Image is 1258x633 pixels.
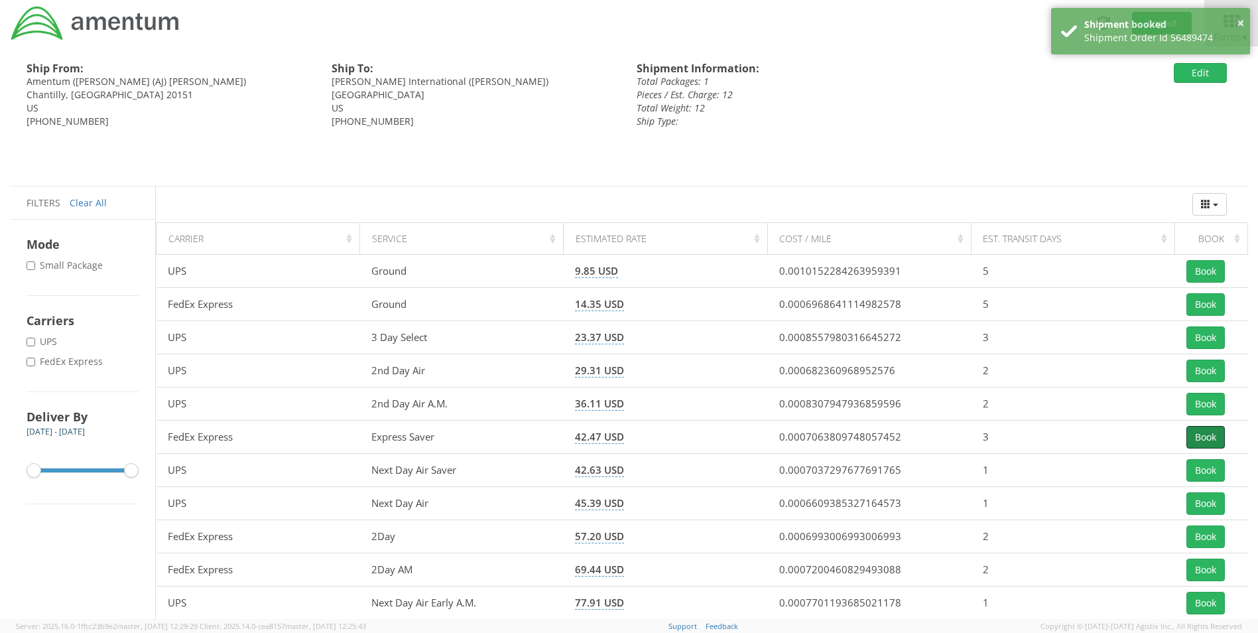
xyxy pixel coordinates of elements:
[1084,18,1240,31] div: Shipment booked
[983,232,1170,246] div: Est. Transit Days
[576,232,763,246] div: Estimated Rate
[372,232,560,246] div: Service
[575,264,618,278] span: 9.85 USD
[767,255,971,288] td: 0.0010152284263959391
[157,587,360,620] td: UPS
[767,421,971,454] td: 0.0007063809748057452
[1186,592,1225,614] button: Book
[971,520,1174,553] td: 2
[971,587,1174,620] td: 1
[637,63,1023,75] h4: Shipment Information:
[360,288,564,321] td: Ground
[1186,459,1225,482] button: Book
[27,313,139,328] h4: Carriers
[157,288,360,321] td: FedEx Express
[971,487,1174,520] td: 1
[1186,492,1225,515] button: Book
[332,102,617,115] div: US
[360,487,564,520] td: Next Day Air
[27,63,312,75] h4: Ship From:
[332,75,617,88] div: [PERSON_NAME] International ([PERSON_NAME])
[637,88,1023,102] div: Pieces / Est. Charge: 12
[360,255,564,288] td: Ground
[332,115,617,128] div: [PHONE_NUMBER]
[117,621,198,631] span: master, [DATE] 12:29:29
[1186,260,1225,283] button: Book
[767,387,971,421] td: 0.0008307947936859596
[575,364,624,378] span: 29.31 USD
[1237,14,1244,33] button: ×
[360,553,564,587] td: 2Day AM
[1040,621,1242,632] span: Copyright © [DATE]-[DATE] Agistix Inc., All Rights Reserved
[637,102,1023,115] div: Total Weight: 12
[971,354,1174,387] td: 2
[332,63,617,75] h4: Ship To:
[637,75,1023,88] div: Total Packages: 1
[157,387,360,421] td: UPS
[360,387,564,421] td: 2nd Day Air A.M.
[360,520,564,553] td: 2Day
[27,335,60,348] label: UPS
[157,520,360,553] td: FedEx Express
[157,454,360,487] td: UPS
[1192,193,1227,216] button: Columns
[200,621,366,631] span: Client: 2025.14.0-cea8157
[767,288,971,321] td: 0.0006968641114982578
[1186,326,1225,349] button: Book
[360,421,564,454] td: Express Saver
[27,355,105,368] label: FedEx Express
[27,88,312,102] div: Chantilly, [GEOGRAPHIC_DATA] 20151
[767,321,971,354] td: 0.0008557980316645272
[70,196,107,209] a: Clear All
[575,529,624,543] span: 57.20 USD
[10,5,181,42] img: dyn-intl-logo-049831509241104b2a82.png
[360,587,564,620] td: Next Day Air Early A.M.
[767,487,971,520] td: 0.0006609385327164573
[575,330,624,344] span: 23.37 USD
[360,454,564,487] td: Next Day Air Saver
[767,454,971,487] td: 0.0007037297677691765
[27,259,105,272] label: Small Package
[575,496,624,510] span: 45.39 USD
[971,288,1174,321] td: 5
[575,397,624,411] span: 36.11 USD
[767,354,971,387] td: 0.000682360968952576
[27,75,312,88] div: Amentum ([PERSON_NAME] (AJ) [PERSON_NAME])
[1186,426,1225,449] button: Book
[157,553,360,587] td: FedEx Express
[971,454,1174,487] td: 1
[637,115,1023,128] div: Ship Type:
[27,115,312,128] div: [PHONE_NUMBER]
[779,232,967,246] div: Cost / Mile
[27,196,60,209] span: Filters
[668,621,697,631] a: Support
[575,563,624,577] span: 69.44 USD
[575,297,624,311] span: 14.35 USD
[1186,360,1225,382] button: Book
[575,430,624,444] span: 42.47 USD
[1187,232,1244,246] div: Book
[971,387,1174,421] td: 2
[27,236,139,252] h4: Mode
[157,487,360,520] td: UPS
[971,255,1174,288] td: 5
[767,587,971,620] td: 0.0007701193685021178
[285,621,366,631] span: master, [DATE] 12:25:43
[1084,31,1240,44] div: Shipment Order Id 56489474
[168,232,356,246] div: Carrier
[706,621,738,631] a: Feedback
[575,463,624,477] span: 42.63 USD
[157,255,360,288] td: UPS
[27,358,35,366] input: FedEx Express
[1186,293,1225,316] button: Book
[157,321,360,354] td: UPS
[27,338,35,346] input: UPS
[360,321,564,354] td: 3 Day Select
[27,409,139,425] h4: Deliver By
[27,261,35,270] input: Small Package
[1186,393,1225,415] button: Book
[1186,526,1225,548] button: Book
[332,88,617,102] div: [GEOGRAPHIC_DATA]
[971,321,1174,354] td: 3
